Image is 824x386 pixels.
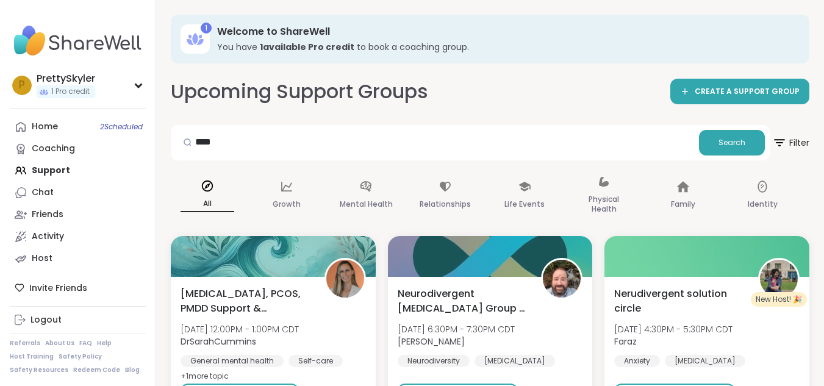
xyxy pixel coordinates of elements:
[577,192,631,216] p: Physical Health
[543,260,581,298] img: Brian_L
[30,314,62,326] div: Logout
[760,260,798,298] img: Faraz
[260,41,354,53] b: 1 available Pro credit
[10,182,146,204] a: Chat
[201,23,212,34] div: 1
[614,287,745,316] span: Nerudivergent solution circle
[181,287,311,316] span: [MEDICAL_DATA], PCOS, PMDD Support & Empowerment
[181,196,234,212] p: All
[181,323,299,335] span: [DATE] 12:00PM - 1:00PM CDT
[420,197,471,212] p: Relationships
[51,87,90,97] span: 1 Pro credit
[59,352,102,361] a: Safety Policy
[97,339,112,348] a: Help
[125,366,140,374] a: Blog
[73,366,120,374] a: Redeem Code
[614,335,637,348] b: Faraz
[32,187,54,199] div: Chat
[718,137,745,148] span: Search
[45,339,74,348] a: About Us
[665,355,745,367] div: [MEDICAL_DATA]
[748,197,778,212] p: Identity
[504,197,545,212] p: Life Events
[671,197,695,212] p: Family
[171,78,428,105] h2: Upcoming Support Groups
[288,355,343,367] div: Self-care
[475,355,555,367] div: [MEDICAL_DATA]
[398,323,515,335] span: [DATE] 6:30PM - 7:30PM CDT
[100,122,143,132] span: 2 Scheduled
[32,209,63,221] div: Friends
[10,204,146,226] a: Friends
[695,87,800,97] span: CREATE A SUPPORT GROUP
[32,143,75,155] div: Coaching
[398,355,470,367] div: Neurodiversity
[326,260,364,298] img: DrSarahCummins
[670,79,809,104] a: CREATE A SUPPORT GROUP
[10,116,146,138] a: Home2Scheduled
[772,128,809,157] span: Filter
[19,77,25,93] span: P
[699,130,765,155] button: Search
[614,323,733,335] span: [DATE] 4:30PM - 5:30PM CDT
[37,72,95,85] div: PrettySkyler
[10,309,146,331] a: Logout
[217,25,792,38] h3: Welcome to ShareWell
[10,339,40,348] a: Referrals
[181,355,284,367] div: General mental health
[614,355,660,367] div: Anxiety
[10,277,146,299] div: Invite Friends
[340,197,393,212] p: Mental Health
[10,248,146,270] a: Host
[398,335,465,348] b: [PERSON_NAME]
[217,41,792,53] h3: You have to book a coaching group.
[772,125,809,160] button: Filter
[751,292,807,307] div: New Host! 🎉
[134,145,143,154] iframe: Spotlight
[32,231,64,243] div: Activity
[79,339,92,348] a: FAQ
[398,287,528,316] span: Neurodivergent [MEDICAL_DATA] Group - [DATE]
[32,252,52,265] div: Host
[10,366,68,374] a: Safety Resources
[32,121,58,133] div: Home
[181,335,256,348] b: DrSarahCummins
[273,197,301,212] p: Growth
[10,20,146,62] img: ShareWell Nav Logo
[10,352,54,361] a: Host Training
[10,138,146,160] a: Coaching
[10,226,146,248] a: Activity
